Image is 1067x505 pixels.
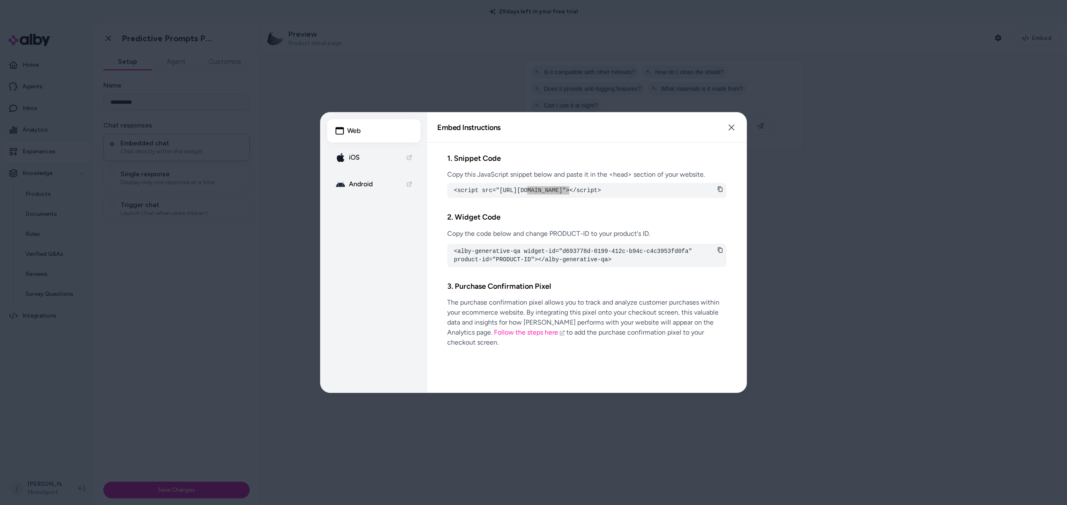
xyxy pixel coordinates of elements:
p: The purchase confirmation pixel allows you to track and analyze customer purchases within your ec... [447,297,726,347]
p: Copy this JavaScript snippet below and paste it in the <head> section of your website. [447,170,726,180]
img: android [336,179,346,189]
pre: <script src="[URL][DOMAIN_NAME]"></script> [454,186,720,195]
pre: <alby-generative-qa widget-id="d693778d-0199-412c-b94c-c4c3953fd0fa" product-id="PRODUCT-ID"></al... [454,247,720,264]
h2: 1. Snippet Code [447,152,726,165]
a: apple-icon iOS [327,146,421,169]
div: iOS [336,152,360,162]
p: Copy the code below and change PRODUCT-ID to your product's ID. [447,229,726,239]
div: Android [336,179,373,189]
h2: 2. Widget Code [447,211,726,223]
a: Follow the steps here [494,328,565,336]
button: Web [327,119,421,142]
h2: Embed Instructions [437,124,501,131]
h2: 3. Purchase Confirmation Pixel [447,280,726,292]
img: apple-icon [336,152,346,162]
a: android Android [327,172,421,196]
